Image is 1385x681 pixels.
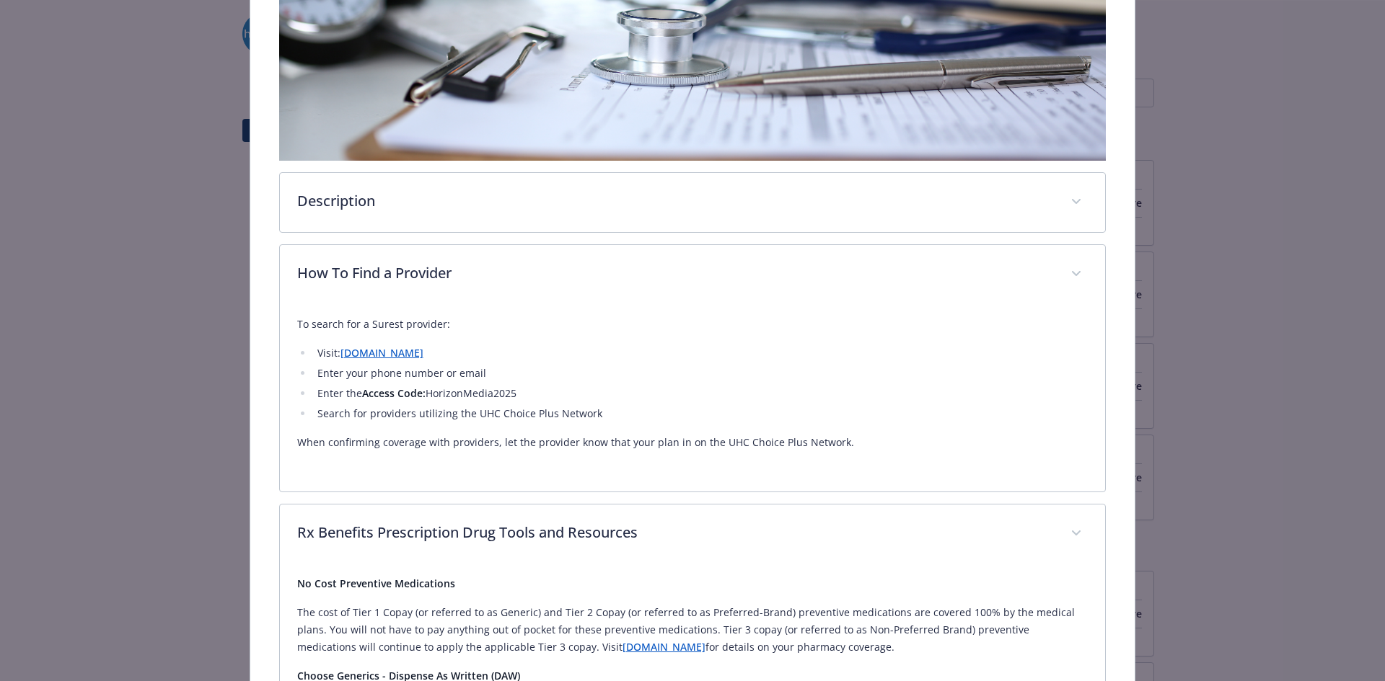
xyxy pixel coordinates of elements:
p: To search for a Surest provider: [297,316,1089,333]
li: Search for providers utilizing the UHC Choice Plus Network [313,405,1089,422]
a: [DOMAIN_NAME] [623,640,705,654]
p: The cost of Tier 1 Copay (or referred to as Generic) and Tier 2 Copay (or referred to as Preferre... [297,604,1089,656]
li: Enter the HorizonMedia2025 [313,385,1089,402]
div: Description [280,173,1106,232]
p: Description [297,190,1054,212]
p: When confirming coverage with providers, let the provider know that your plan in on the UHC Choic... [297,434,1089,451]
p: Rx Benefits Prescription Drug Tools and Resources [297,522,1054,543]
strong: Access Code: [362,386,426,400]
a: [DOMAIN_NAME] [340,346,423,360]
div: How To Find a Provider [280,245,1106,304]
li: Visit: [313,344,1089,362]
li: Enter your phone number or email [313,365,1089,382]
div: Rx Benefits Prescription Drug Tools and Resources [280,504,1106,564]
strong: No Cost Preventive Medications [297,577,455,590]
p: How To Find a Provider [297,262,1054,284]
div: How To Find a Provider [280,304,1106,491]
